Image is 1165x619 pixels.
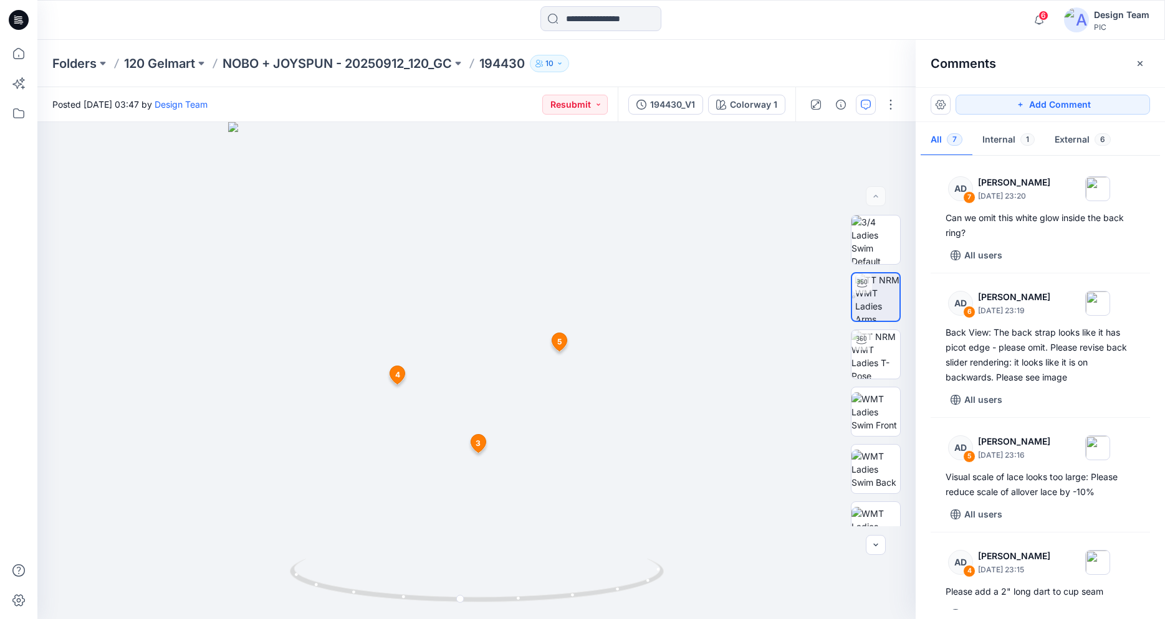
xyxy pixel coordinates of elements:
a: 120 Gelmart [124,55,195,72]
p: [PERSON_NAME] [978,175,1050,190]
button: 194430_V1 [628,95,703,115]
img: WMT Ladies Swim Front [851,392,900,432]
p: All users [964,248,1002,263]
button: External [1045,125,1121,156]
img: avatar [1064,7,1089,32]
button: Details [831,95,851,115]
p: [DATE] 23:19 [978,305,1050,317]
p: 10 [545,57,554,70]
img: TT NRM WMT Ladies T-Pose [851,330,900,379]
img: TT NRM WMT Ladies Arms Down [855,273,899,321]
div: PIC [1094,22,1149,32]
div: 6 [963,306,976,318]
p: [PERSON_NAME] [978,434,1050,449]
div: AD [948,435,973,460]
button: All [921,125,972,156]
div: Colorway 1 [730,98,777,111]
div: 5 [963,450,976,463]
h2: Comments [931,56,996,71]
button: All users [946,245,1007,265]
div: AD [948,291,973,316]
p: [DATE] 23:16 [978,449,1050,461]
div: Please add a 2" long dart to cup seam [946,584,1135,599]
button: All users [946,504,1007,524]
p: [PERSON_NAME] [978,290,1050,305]
span: 7 [947,133,962,146]
a: Design Team [155,99,208,110]
div: AD [948,176,973,201]
button: 10 [530,55,569,72]
img: WMT Ladies Swim Left [851,507,900,546]
img: WMT Ladies Swim Back [851,450,900,489]
button: Colorway 1 [708,95,785,115]
span: 6 [1038,11,1048,21]
div: 4 [963,565,976,577]
div: 194430_V1 [650,98,695,111]
button: All users [946,390,1007,410]
div: Visual scale of lace looks too large: Please reduce scale of allover lace by -10% [946,470,1135,499]
div: Back View: The back strap looks like it has picot edge - please omit. Please revise back slider r... [946,325,1135,385]
img: 3/4 Ladies Swim Default [851,215,900,264]
div: Design Team [1094,7,1149,22]
div: 7 [963,191,976,204]
p: [DATE] 23:20 [978,190,1050,202]
p: [DATE] 23:15 [978,564,1050,576]
button: Add Comment [956,95,1150,115]
div: AD [948,550,973,575]
p: 194430 [479,55,525,72]
p: All users [964,392,1002,407]
p: All users [964,507,1002,522]
span: Posted [DATE] 03:47 by [52,98,208,111]
a: NOBO + JOYSPUN - 20250912_120_GC [223,55,452,72]
span: 6 [1095,133,1111,146]
button: Internal [972,125,1045,156]
p: [PERSON_NAME] [978,549,1050,564]
a: Folders [52,55,97,72]
div: Can we omit this white glow inside the back ring? [946,210,1135,240]
span: 1 [1020,133,1035,146]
